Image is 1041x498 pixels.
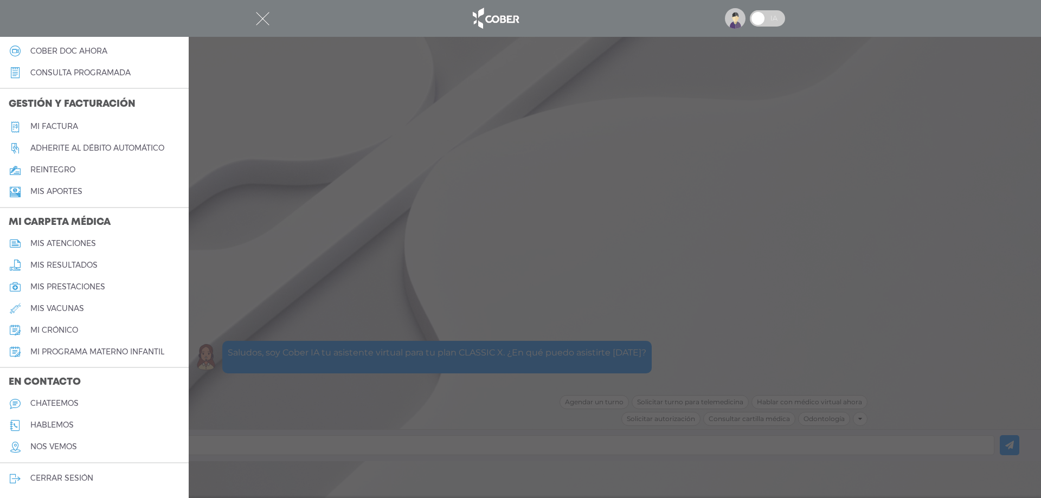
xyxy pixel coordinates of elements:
[30,261,98,270] h5: mis resultados
[30,144,164,153] h5: Adherite al débito automático
[30,122,78,131] h5: Mi factura
[30,68,131,77] h5: consulta programada
[467,5,524,31] img: logo_cober_home-white.png
[30,399,79,408] h5: chateemos
[30,282,105,292] h5: mis prestaciones
[30,187,82,196] h5: Mis aportes
[30,421,74,430] h5: hablemos
[30,347,164,357] h5: mi programa materno infantil
[30,47,107,56] h5: Cober doc ahora
[30,165,75,174] h5: reintegro
[30,474,93,483] h5: cerrar sesión
[30,239,96,248] h5: mis atenciones
[30,442,77,451] h5: nos vemos
[30,326,78,335] h5: mi crónico
[725,8,746,29] img: profile-placeholder.svg
[256,12,269,25] img: Cober_menu-close-white.svg
[30,304,84,313] h5: mis vacunas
